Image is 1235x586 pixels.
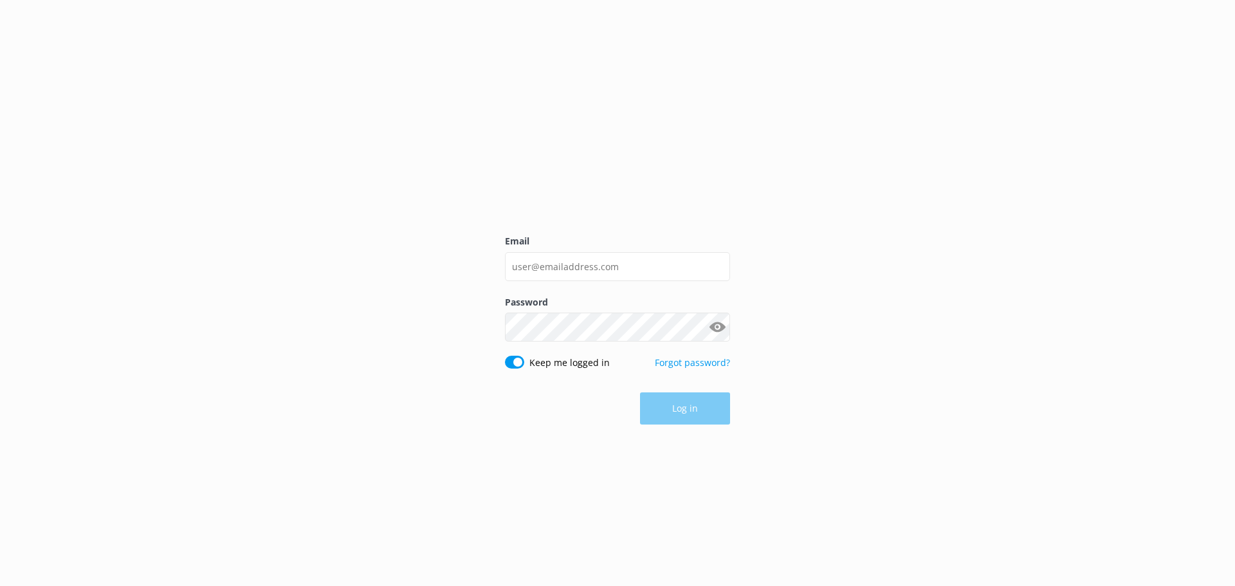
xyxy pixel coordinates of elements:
label: Password [505,295,730,309]
a: Forgot password? [655,356,730,369]
input: user@emailaddress.com [505,252,730,281]
label: Keep me logged in [529,356,610,370]
button: Show password [704,315,730,340]
label: Email [505,234,730,248]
